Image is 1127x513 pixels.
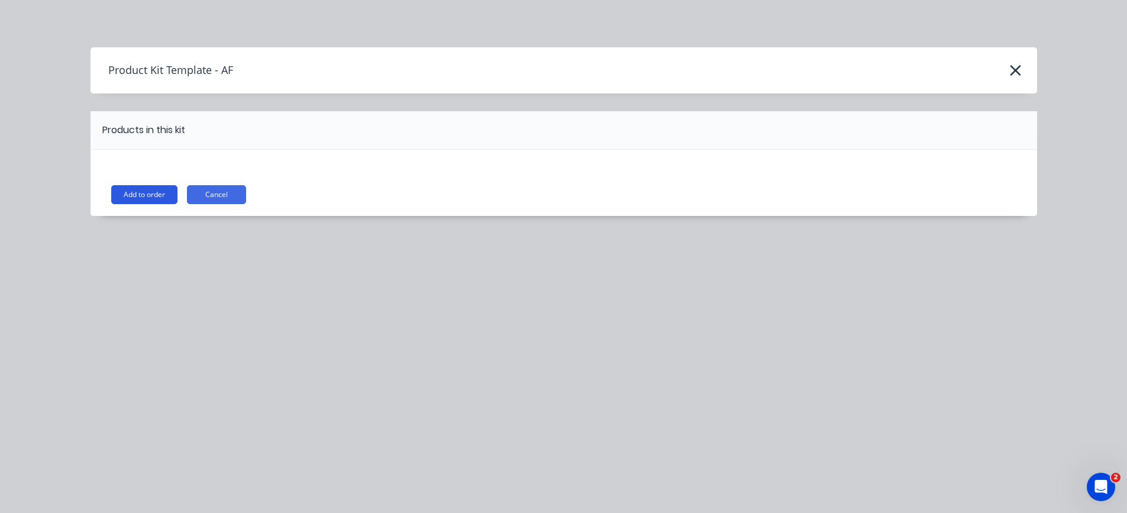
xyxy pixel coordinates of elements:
[187,185,246,204] button: Cancel
[91,59,233,82] h4: Product Kit Template - AF
[102,123,185,137] div: Products in this kit
[1087,473,1115,501] iframe: Intercom live chat
[111,185,177,204] button: Add to order
[1111,473,1120,482] span: 2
